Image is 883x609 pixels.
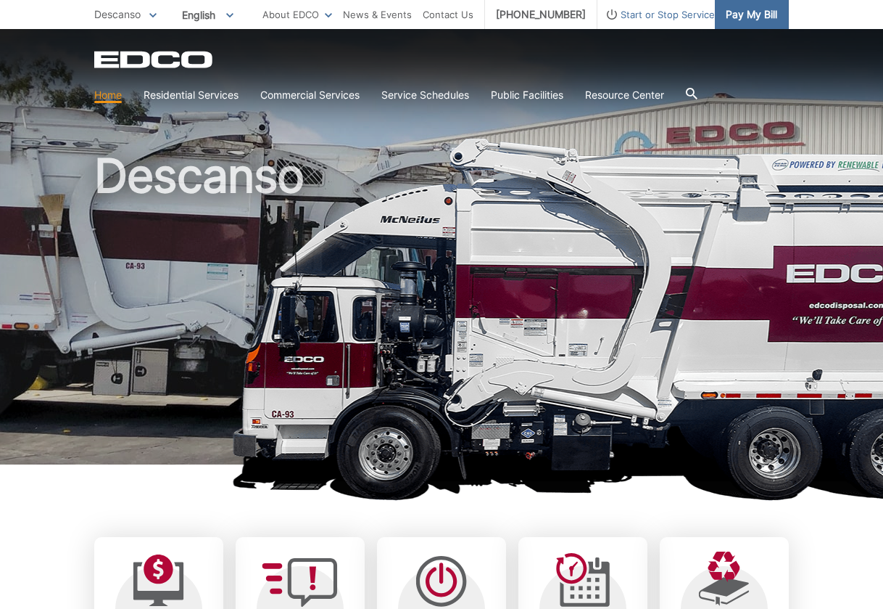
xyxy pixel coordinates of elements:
[585,87,664,103] a: Resource Center
[94,51,215,68] a: EDCD logo. Return to the homepage.
[171,3,244,27] span: English
[343,7,412,23] a: News & Events
[262,7,332,23] a: About EDCO
[726,7,777,23] span: Pay My Bill
[260,87,360,103] a: Commercial Services
[94,152,789,471] h1: Descanso
[94,8,141,20] span: Descanso
[381,87,469,103] a: Service Schedules
[491,87,563,103] a: Public Facilities
[423,7,473,23] a: Contact Us
[94,87,122,103] a: Home
[144,87,239,103] a: Residential Services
